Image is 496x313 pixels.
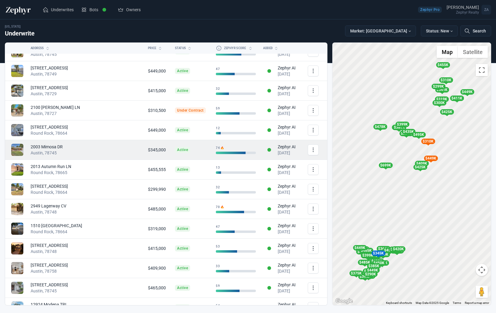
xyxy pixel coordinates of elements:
[435,96,449,102] div: $319K
[278,110,296,116] div: [DATE]
[379,252,387,258] gmp-advanced-marker: $489K
[345,25,416,36] button: Market: [GEOGRAPHIC_DATA]
[386,301,412,305] button: Keyboard shortcuts
[5,5,32,15] img: Zephyr Logo
[435,87,449,93] div: $341K
[216,146,256,150] div: 74 🔥
[435,100,443,106] gmp-advanced-marker: $300K
[436,62,450,68] div: $455K
[224,46,246,51] span: Zephyr Score
[31,203,141,209] div: 2949 Lagerway CV
[371,251,385,256] div: $345K
[31,170,141,176] div: Round Rock, 78665
[413,164,427,170] div: $425K
[361,260,368,266] gmp-advanced-marker: $485K
[175,147,190,153] span: Active
[126,7,141,13] span: Owners
[453,96,461,102] gmp-advanced-marker: $411K
[362,248,370,254] gmp-advanced-marker: $465K
[476,286,488,298] button: Drag Pegman onto the map to open Street View
[278,104,296,110] div: Zephyr AI
[39,4,77,16] a: Underwrites
[460,89,474,95] div: $449K
[460,25,491,36] button: Search
[175,88,190,94] span: Active
[438,87,446,93] gmp-advanced-marker: $341K
[361,253,375,258] div: $399K
[395,125,403,131] gmp-advanced-marker: $389K
[144,278,171,298] td: $465,000
[278,183,296,189] div: Zephyr AI
[364,253,371,259] gmp-advanced-marker: $399K
[389,247,403,252] div: $399K
[278,163,296,170] div: Zephyr AI
[31,163,141,170] div: 2013 Autumn Run LN
[278,170,296,176] div: [DATE]
[278,51,296,57] div: [DATE]
[278,71,296,77] div: [DATE]
[391,246,405,252] div: $420K
[392,125,406,130] div: $389K
[440,109,454,115] div: $425K
[392,247,400,253] gmp-advanced-marker: $399K
[144,219,171,239] td: $319,000
[278,288,296,294] div: [DATE]
[278,223,296,229] div: Zephyr AI
[399,131,413,136] div: $399K
[367,271,374,278] gmp-advanced-marker: $290K
[175,186,190,192] span: Active
[51,7,74,13] span: Underwrites
[175,265,190,271] span: Active
[31,282,141,288] div: [STREET_ADDRESS]
[349,271,363,276] div: $375K
[373,124,387,130] div: $478K
[437,46,458,58] button: Show street map
[175,127,190,133] span: Active
[175,285,190,291] span: Active
[31,144,141,150] div: 2003 Mimosa DR
[114,4,144,16] a: Owners
[432,100,446,106] div: $300K
[216,264,256,269] div: 33
[353,245,367,251] div: $449K
[278,91,296,97] div: [DATE]
[395,125,402,131] gmp-advanced-marker: $415K
[31,85,141,91] div: [STREET_ADDRESS]
[144,81,171,101] td: $415,000
[412,132,426,137] div: $495K
[278,262,296,268] div: Zephyr AI
[31,242,141,248] div: [STREET_ADDRESS]
[175,167,190,173] span: Active
[31,223,141,229] div: 1510 [GEOGRAPHIC_DATA]
[278,301,296,308] div: Zephyr AI
[260,43,295,53] button: Added
[394,246,402,252] gmp-advanced-marker: $420K
[421,139,435,144] div: $310K
[439,77,453,83] div: $310K
[421,25,458,36] button: Status: New
[401,129,415,134] div: $435K
[31,209,141,215] div: Austin, 78748
[216,244,256,249] div: 53
[144,140,171,160] td: $345,000
[31,51,141,57] div: Austin, 78745
[175,206,190,212] span: Active
[404,129,412,135] gmp-advanced-marker: $435K
[144,258,171,278] td: $409,900
[481,5,491,15] span: ZA
[386,247,393,254] gmp-advanced-marker: $451K
[380,246,387,252] gmp-advanced-marker: $365K
[364,253,371,259] gmp-advanced-marker: $350K
[216,86,256,91] div: 32
[364,273,372,279] gmp-advanced-marker: $355K
[361,274,369,280] gmp-advanced-marker: $399K
[216,106,256,111] div: 59
[31,150,141,156] div: Austin, 78745
[31,110,141,116] div: Austin, 78727
[175,245,190,251] span: Active
[278,209,296,215] div: [DATE]
[465,301,489,305] a: Report a map error
[415,132,422,138] gmp-advanced-marker: $495K
[395,122,409,127] div: $399K
[366,268,380,273] div: $449K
